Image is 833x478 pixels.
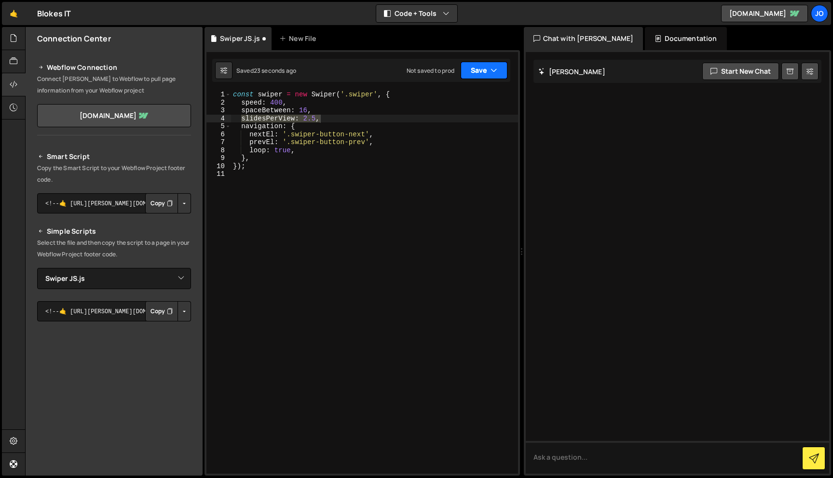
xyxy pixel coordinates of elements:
[645,27,726,50] div: Documentation
[145,193,178,213] button: Copy
[206,115,231,123] div: 4
[220,34,260,43] div: Swiper JS.js
[37,73,191,96] p: Connect [PERSON_NAME] to Webflow to pull page information from your Webflow project
[37,301,191,321] textarea: <!--🤙 [URL][PERSON_NAME][DOMAIN_NAME]> <script>document.addEventListener("DOMContentLoaded", func...
[811,5,828,22] a: Jo
[254,66,296,75] div: 23 seconds ago
[206,99,231,107] div: 2
[37,162,191,186] p: Copy the Smart Script to your Webflow Project footer code.
[236,66,296,75] div: Saved
[37,226,191,237] h2: Simple Scripts
[206,122,231,131] div: 5
[37,237,191,260] p: Select the file and then copy the script to a page in your Webflow Project footer code.
[145,193,191,213] div: Button group with nested dropdown
[206,162,231,171] div: 10
[524,27,643,50] div: Chat with [PERSON_NAME]
[407,66,455,75] div: Not saved to prod
[376,5,457,22] button: Code + Tools
[702,63,779,80] button: Start new chat
[37,193,191,213] textarea: <!--🤙 [URL][PERSON_NAME][DOMAIN_NAME]> <script>document.addEventListener("DOMContentLoaded", func...
[145,301,178,321] button: Copy
[206,154,231,162] div: 9
[37,151,191,162] h2: Smart Script
[145,301,191,321] div: Button group with nested dropdown
[721,5,808,22] a: [DOMAIN_NAME]
[37,104,191,127] a: [DOMAIN_NAME]
[206,146,231,155] div: 8
[461,62,507,79] button: Save
[206,106,231,115] div: 3
[206,170,231,178] div: 11
[37,62,191,73] h2: Webflow Connection
[279,34,320,43] div: New File
[206,91,231,99] div: 1
[206,131,231,139] div: 6
[2,2,26,25] a: 🤙
[37,337,192,424] iframe: YouTube video player
[37,8,71,19] div: Blokes IT
[538,67,605,76] h2: [PERSON_NAME]
[206,138,231,146] div: 7
[37,33,111,44] h2: Connection Center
